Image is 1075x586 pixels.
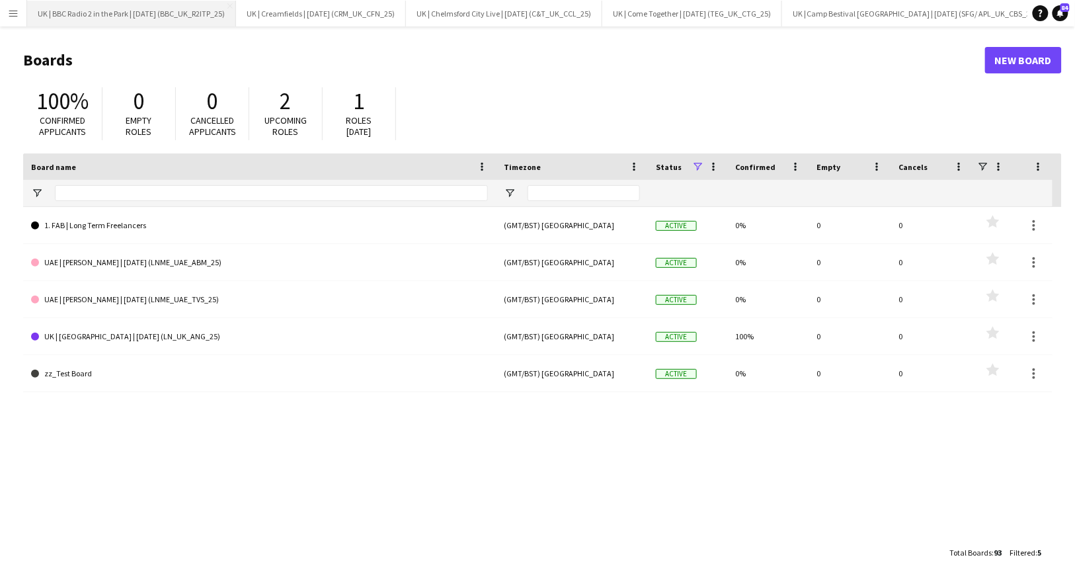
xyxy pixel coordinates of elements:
a: 1. FAB | Long Term Freelancers [31,207,488,244]
a: zz_Test Board [31,355,488,392]
span: Timezone [504,162,541,172]
h1: Boards [23,50,985,70]
div: 0 [891,318,973,355]
span: 0 [207,87,218,116]
div: (GMT/BST) [GEOGRAPHIC_DATA] [496,281,648,317]
span: Active [656,258,697,268]
span: 0 [134,87,145,116]
button: UK | Camp Bestival [GEOGRAPHIC_DATA] | [DATE] (SFG/ APL_UK_CBS_25) [782,1,1049,26]
a: 84 [1053,5,1068,21]
div: 0 [891,244,973,280]
button: UK | Creamfields | [DATE] (CRM_UK_CFN_25) [236,1,406,26]
div: (GMT/BST) [GEOGRAPHIC_DATA] [496,207,648,243]
a: UAE | [PERSON_NAME] | [DATE] (LNME_UAE_TVS_25) [31,281,488,318]
span: Confirmed [735,162,776,172]
span: Empty roles [126,114,152,138]
input: Board name Filter Input [55,185,488,201]
input: Timezone Filter Input [528,185,640,201]
div: 100% [727,318,809,355]
div: 0 [809,207,891,243]
div: : [950,540,1002,565]
div: 0 [891,355,973,392]
div: (GMT/BST) [GEOGRAPHIC_DATA] [496,318,648,355]
div: 0 [809,355,891,392]
span: Empty [817,162,841,172]
button: UK | Chelmsford City Live | [DATE] (C&T_UK_CCL_25) [406,1,602,26]
div: 0 [891,281,973,317]
a: New Board [985,47,1062,73]
span: Active [656,295,697,305]
div: 0 [891,207,973,243]
button: UK | Come Together | [DATE] (TEG_UK_CTG_25) [602,1,782,26]
button: Open Filter Menu [504,187,516,199]
div: (GMT/BST) [GEOGRAPHIC_DATA] [496,244,648,280]
span: 84 [1060,3,1070,12]
div: : [1010,540,1042,565]
span: Status [656,162,682,172]
span: Roles [DATE] [346,114,372,138]
span: Cancels [899,162,928,172]
button: UK | BBC Radio 2 in the Park | [DATE] (BBC_UK_R2ITP_25) [27,1,236,26]
span: 100% [36,87,89,116]
div: 0% [727,355,809,392]
div: (GMT/BST) [GEOGRAPHIC_DATA] [496,355,648,392]
span: 93 [994,548,1002,558]
span: Cancelled applicants [189,114,236,138]
span: Confirmed applicants [40,114,87,138]
div: 0 [809,318,891,355]
span: Active [656,332,697,342]
a: UAE | [PERSON_NAME] | [DATE] (LNME_UAE_ABM_25) [31,244,488,281]
span: Active [656,221,697,231]
div: 0 [809,281,891,317]
span: 5 [1038,548,1042,558]
span: Total Boards [950,548,992,558]
span: 1 [354,87,365,116]
div: 0 [809,244,891,280]
span: Upcoming roles [264,114,307,138]
div: 0% [727,281,809,317]
span: Active [656,369,697,379]
span: Board name [31,162,76,172]
span: Filtered [1010,548,1036,558]
div: 0% [727,207,809,243]
div: 0% [727,244,809,280]
span: 2 [280,87,292,116]
a: UK | [GEOGRAPHIC_DATA] | [DATE] (LN_UK_ANG_25) [31,318,488,355]
button: Open Filter Menu [31,187,43,199]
